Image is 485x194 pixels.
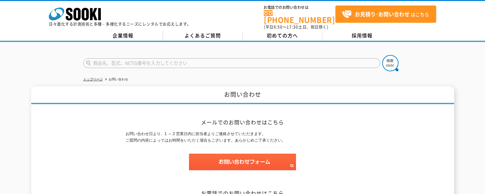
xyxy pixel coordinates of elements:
[189,154,296,170] img: お問い合わせフォーム
[335,6,436,23] a: お見積り･お問い合わせはこちら
[264,10,335,23] a: [PHONE_NUMBER]
[274,24,283,30] span: 8:50
[104,76,128,83] li: お問い合わせ
[322,31,402,41] a: 採用情報
[189,164,296,169] a: お問い合わせフォーム
[243,31,322,41] a: 初めての方へ
[83,31,163,41] a: 企業情報
[355,10,410,18] strong: お見積り･お問い合わせ
[31,86,454,104] h1: お問い合わせ
[264,24,328,30] span: (平日 ～ 土日、祝日除く)
[83,77,103,81] a: トップページ
[287,24,298,30] span: 17:30
[163,31,243,41] a: よくあるご質問
[126,119,360,126] h2: メールでのお問い合わせはこちら
[126,131,360,144] p: お問い合わせ日より、1 ～ 2 営業日内に担当者よりご連絡させていただきます。 ご質問の内容によってはお時間をいただく場合もございます。あらかじめご了承ください。
[49,22,191,26] p: 日々進化する計測技術と多種・多様化するニーズにレンタルでお応えします。
[382,55,398,71] img: btn_search.png
[264,6,335,9] span: お電話でのお問い合わせは
[267,32,298,39] span: 初めての方へ
[342,9,429,19] span: はこちら
[83,58,380,68] input: 商品名、型式、NETIS番号を入力してください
